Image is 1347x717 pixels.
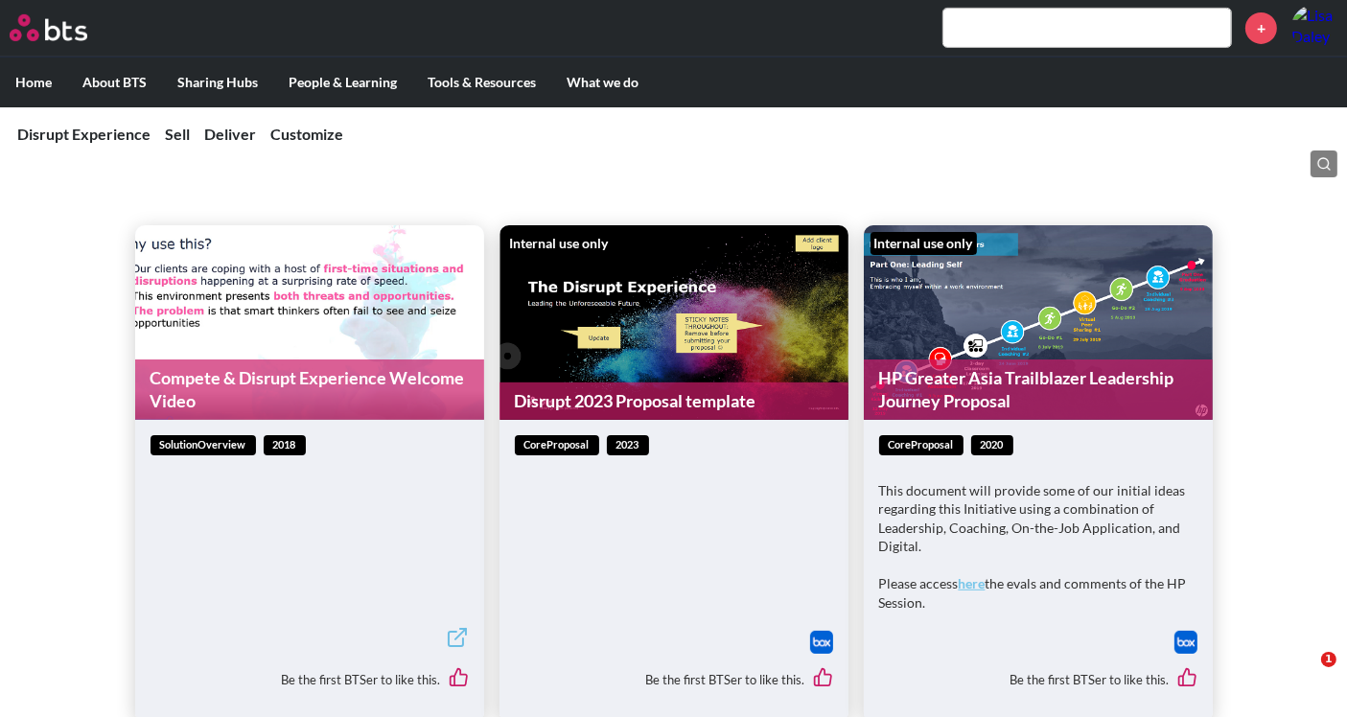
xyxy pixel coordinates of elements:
a: Download file from Box [1174,631,1197,654]
span: coreProposal [879,435,964,455]
label: People & Learning [273,58,412,107]
img: Lisa Daley [1291,5,1337,51]
div: Internal use only [871,232,977,255]
a: HP Greater Asia Trailblazer Leadership Journey Proposal [864,359,1213,420]
a: Go home [10,14,123,41]
img: Box logo [810,631,833,654]
a: Compete & Disrupt Experience Welcome Video [135,359,484,420]
a: Disrupt Experience [17,125,151,143]
span: coreProposal [515,435,599,455]
label: What we do [551,58,654,107]
iframe: Intercom live chat [1282,652,1328,698]
div: Be the first BTSer to like this. [515,654,833,707]
label: Sharing Hubs [162,58,273,107]
img: Box logo [1174,631,1197,654]
span: 2020 [971,435,1013,455]
span: 2023 [607,435,649,455]
div: Be the first BTSer to like this. [151,654,469,707]
img: BTS Logo [10,14,87,41]
a: + [1245,12,1277,44]
span: solutionOverview [151,435,256,455]
span: 1 [1321,652,1336,667]
p: Please access the evals and comments of the HP Session. [879,574,1197,612]
a: Disrupt 2023 Proposal template [499,382,848,420]
label: Tools & Resources [412,58,551,107]
a: Customize [270,125,343,143]
a: External link [446,626,469,654]
a: Profile [1291,5,1337,51]
div: Internal use only [506,232,613,255]
p: This document will provide some of our initial ideas regarding this Initiative using a combinatio... [879,481,1197,556]
label: About BTS [67,58,162,107]
a: here [959,575,986,591]
a: Deliver [204,125,256,143]
div: Be the first BTSer to like this. [879,654,1197,707]
span: 2018 [264,435,306,455]
a: Download file from Box [810,631,833,654]
a: Sell [165,125,190,143]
